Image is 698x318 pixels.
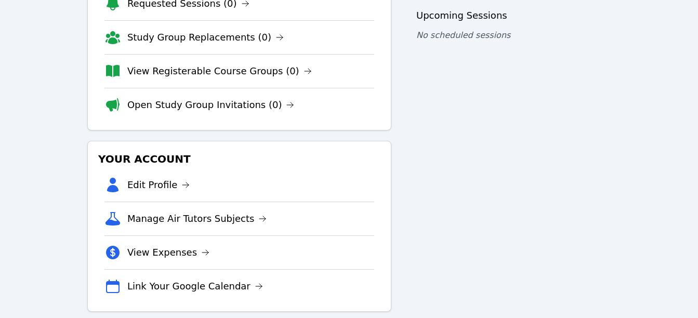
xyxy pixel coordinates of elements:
h3: Your Account [96,150,383,168]
a: Link Your Google Calendar [127,279,263,294]
a: Edit Profile [127,178,190,192]
a: Study Group Replacements (0) [127,30,284,45]
a: Open Study Group Invitations (0) [127,98,295,112]
a: View Expenses [127,245,209,260]
a: View Registerable Course Groups (0) [127,64,312,78]
a: Manage Air Tutors Subjects [127,211,267,226]
span: No scheduled sessions [416,30,510,40]
h3: Upcoming Sessions [416,8,611,23]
